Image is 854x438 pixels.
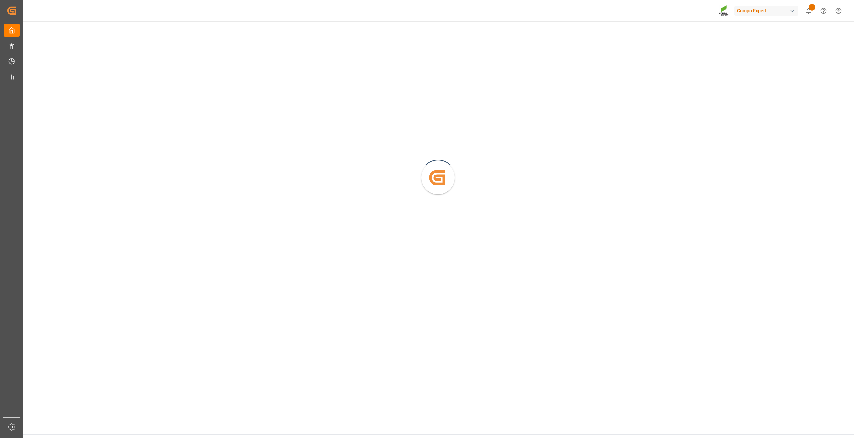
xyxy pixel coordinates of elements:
[809,4,815,11] span: 1
[719,5,730,17] img: Screenshot%202023-09-29%20at%2010.02.21.png_1712312052.png
[734,4,801,17] button: Compo Expert
[816,3,831,18] button: Help Center
[801,3,816,18] button: show 1 new notifications
[734,6,798,16] div: Compo Expert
